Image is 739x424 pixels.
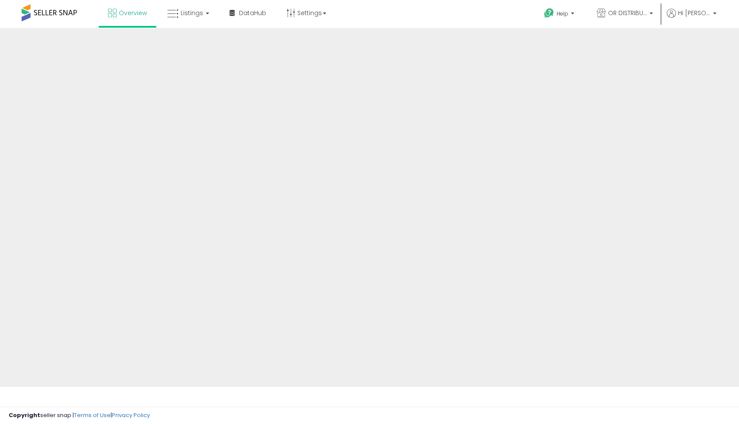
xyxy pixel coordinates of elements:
span: Overview [119,9,147,17]
a: Help [537,1,583,28]
a: Hi [PERSON_NAME] [667,9,717,28]
span: Hi [PERSON_NAME] [678,9,710,17]
span: OR DISTRIBUTION [608,9,647,17]
span: Listings [181,9,203,17]
span: DataHub [239,9,266,17]
span: Help [557,10,568,17]
i: Get Help [544,8,554,19]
